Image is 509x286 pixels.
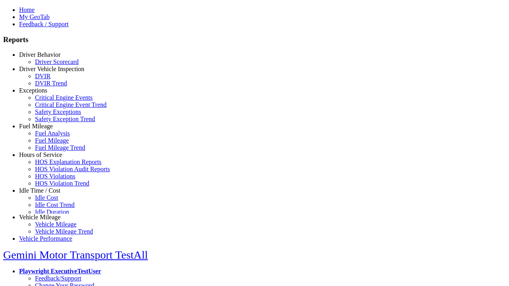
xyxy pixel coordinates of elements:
[35,101,107,108] a: Critical Engine Event Trend
[35,73,51,79] a: DVIR
[19,14,50,20] a: My GeoTab
[19,87,47,94] a: Exceptions
[35,158,101,165] a: HOS Explanation Reports
[35,180,89,187] a: HOS Violation Trend
[19,268,101,274] a: Playwright ExecutiveTestUser
[19,6,35,13] a: Home
[35,108,81,115] a: Safety Exceptions
[35,80,67,87] a: DVIR Trend
[35,144,85,151] a: Fuel Mileage Trend
[35,221,76,228] a: Vehicle Mileage
[35,209,69,215] a: Idle Duration
[35,116,95,122] a: Safety Exception Trend
[35,194,58,201] a: Idle Cost
[35,58,79,65] a: Driver Scorecard
[19,235,72,242] a: Vehicle Performance
[35,228,93,235] a: Vehicle Mileage Trend
[35,201,75,208] a: Idle Cost Trend
[35,137,69,144] a: Fuel Mileage
[19,66,84,72] a: Driver Vehicle Inspection
[3,249,148,261] a: Gemini Motor Transport TestAll
[35,275,81,282] a: Feedback/Support
[19,21,68,27] a: Feedback / Support
[35,94,93,101] a: Critical Engine Events
[35,173,75,180] a: HOS Violations
[35,130,70,137] a: Fuel Analysis
[3,35,506,44] h3: Reports
[19,151,62,158] a: Hours of Service
[19,123,53,129] a: Fuel Mileage
[19,51,60,58] a: Driver Behavior
[19,187,60,194] a: Idle Time / Cost
[35,166,110,172] a: HOS Violation Audit Reports
[19,214,60,220] a: Vehicle Mileage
